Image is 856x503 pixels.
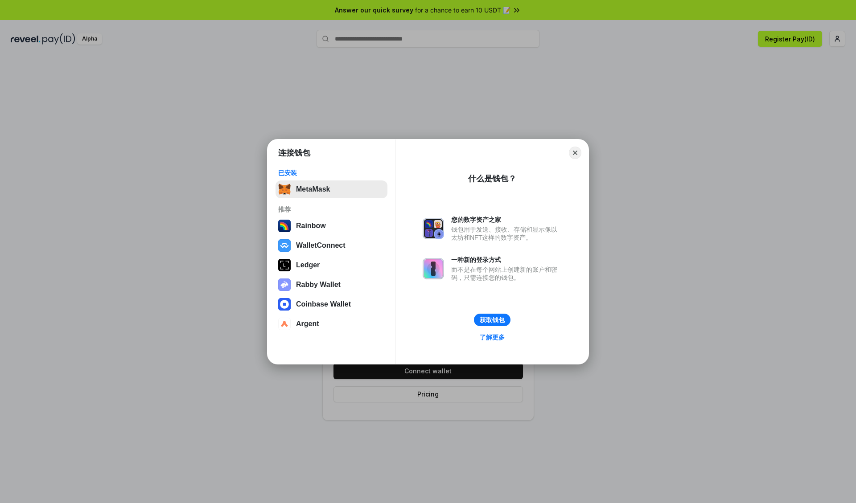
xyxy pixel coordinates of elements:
[296,281,341,289] div: Rabby Wallet
[480,316,505,324] div: 获取钱包
[296,241,346,249] div: WalletConnect
[276,315,387,333] button: Argent
[423,258,444,279] img: svg+xml,%3Csvg%20xmlns%3D%22http%3A%2F%2Fwww.w3.org%2F2000%2Fsvg%22%20fill%3D%22none%22%20viewBox...
[474,331,510,343] a: 了解更多
[451,266,562,282] div: 而不是在每个网站上创建新的账户和密码，只需连接您的钱包。
[278,169,385,177] div: 已安装
[276,237,387,254] button: WalletConnect
[276,276,387,294] button: Rabby Wallet
[480,333,505,341] div: 了解更多
[278,147,310,158] h1: 连接钱包
[278,239,291,252] img: svg+xml,%3Csvg%20width%3D%2228%22%20height%3D%2228%22%20viewBox%3D%220%200%2028%2028%22%20fill%3D...
[296,222,326,230] div: Rainbow
[296,320,319,328] div: Argent
[278,220,291,232] img: svg+xml,%3Csvg%20width%3D%22120%22%20height%3D%22120%22%20viewBox%3D%220%200%20120%20120%22%20fil...
[278,259,291,271] img: svg+xml,%3Csvg%20xmlns%3D%22http%3A%2F%2Fwww.w3.org%2F2000%2Fsvg%22%20width%3D%2228%22%20height%3...
[276,217,387,235] button: Rainbow
[569,147,581,159] button: Close
[296,261,320,269] div: Ledger
[276,295,387,313] button: Coinbase Wallet
[276,256,387,274] button: Ledger
[423,218,444,239] img: svg+xml,%3Csvg%20xmlns%3D%22http%3A%2F%2Fwww.w3.org%2F2000%2Fsvg%22%20fill%3D%22none%22%20viewBox...
[278,205,385,213] div: 推荐
[296,185,330,193] div: MetaMask
[278,318,291,330] img: svg+xml,%3Csvg%20width%3D%2228%22%20height%3D%2228%22%20viewBox%3D%220%200%2028%2028%22%20fill%3D...
[468,173,516,184] div: 什么是钱包？
[451,225,562,241] div: 钱包用于发送、接收、存储和显示像以太坊和NFT这样的数字资产。
[474,314,510,326] button: 获取钱包
[278,298,291,311] img: svg+xml,%3Csvg%20width%3D%2228%22%20height%3D%2228%22%20viewBox%3D%220%200%2028%2028%22%20fill%3D...
[278,278,291,291] img: svg+xml,%3Csvg%20xmlns%3D%22http%3A%2F%2Fwww.w3.org%2F2000%2Fsvg%22%20fill%3D%22none%22%20viewBox...
[451,256,562,264] div: 一种新的登录方式
[296,300,351,308] div: Coinbase Wallet
[276,180,387,198] button: MetaMask
[451,216,562,224] div: 您的数字资产之家
[278,183,291,196] img: svg+xml,%3Csvg%20fill%3D%22none%22%20height%3D%2233%22%20viewBox%3D%220%200%2035%2033%22%20width%...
